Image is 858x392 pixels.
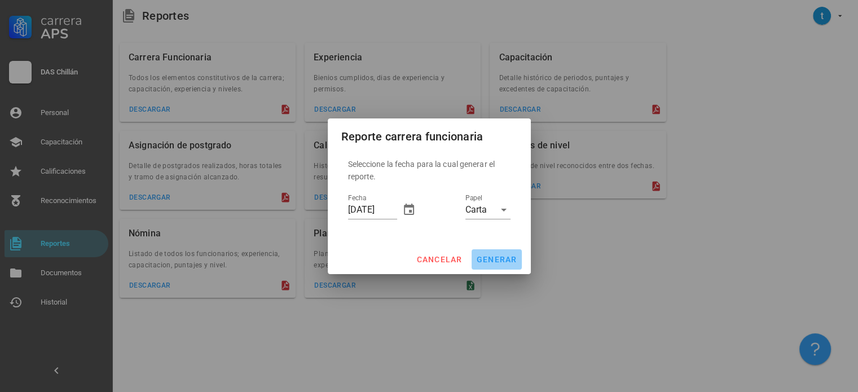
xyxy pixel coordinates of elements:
span: cancelar [416,255,462,264]
span: generar [476,255,517,264]
button: generar [472,249,522,270]
div: Carta [465,205,487,215]
div: Reporte carrera funcionaria [341,127,483,146]
label: Fecha [348,194,366,202]
button: cancelar [411,249,467,270]
p: Seleccione la fecha para la cual generar el reporte. [348,158,511,183]
label: Papel [465,194,482,202]
div: PapelCarta [465,201,511,219]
